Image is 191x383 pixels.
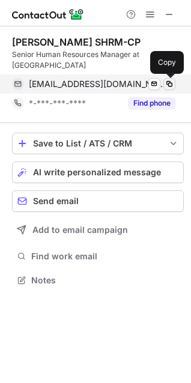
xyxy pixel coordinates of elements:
[31,251,179,262] span: Find work email
[12,190,184,212] button: Send email
[12,133,184,154] button: save-profile-one-click
[31,275,179,286] span: Notes
[12,219,184,241] button: Add to email campaign
[128,97,175,109] button: Reveal Button
[33,196,79,206] span: Send email
[33,167,161,177] span: AI write personalized message
[33,139,163,148] div: Save to List / ATS / CRM
[12,161,184,183] button: AI write personalized message
[12,272,184,289] button: Notes
[29,79,166,89] span: [EMAIL_ADDRESS][DOMAIN_NAME]
[32,225,128,235] span: Add to email campaign
[12,49,184,71] div: Senior Human Resources Manager at [GEOGRAPHIC_DATA]
[12,7,84,22] img: ContactOut v5.3.10
[12,36,141,48] div: [PERSON_NAME] SHRM-CP
[12,248,184,265] button: Find work email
